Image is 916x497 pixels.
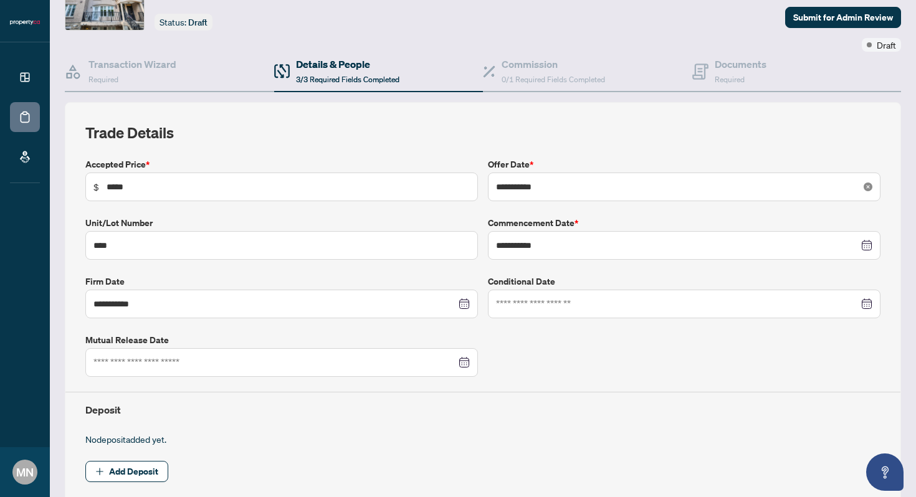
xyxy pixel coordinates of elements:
[296,57,399,72] h4: Details & People
[85,275,478,288] label: Firm Date
[109,462,158,481] span: Add Deposit
[85,123,880,143] h2: Trade Details
[296,75,399,84] span: 3/3 Required Fields Completed
[85,158,478,171] label: Accepted Price
[85,433,166,445] span: No deposit added yet.
[502,57,605,72] h4: Commission
[85,402,880,417] h4: Deposit
[864,182,872,191] span: close-circle
[85,216,478,230] label: Unit/Lot Number
[93,180,99,194] span: $
[10,19,40,26] img: logo
[488,216,880,230] label: Commencement Date
[488,158,880,171] label: Offer Date
[95,467,104,476] span: plus
[88,75,118,84] span: Required
[866,453,904,491] button: Open asap
[155,14,212,31] div: Status:
[785,7,901,28] button: Submit for Admin Review
[715,75,745,84] span: Required
[85,461,168,482] button: Add Deposit
[715,57,766,72] h4: Documents
[16,463,34,481] span: MN
[88,57,176,72] h4: Transaction Wizard
[188,17,208,28] span: Draft
[877,38,896,52] span: Draft
[502,75,605,84] span: 0/1 Required Fields Completed
[488,275,880,288] label: Conditional Date
[85,333,478,347] label: Mutual Release Date
[793,7,893,27] span: Submit for Admin Review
